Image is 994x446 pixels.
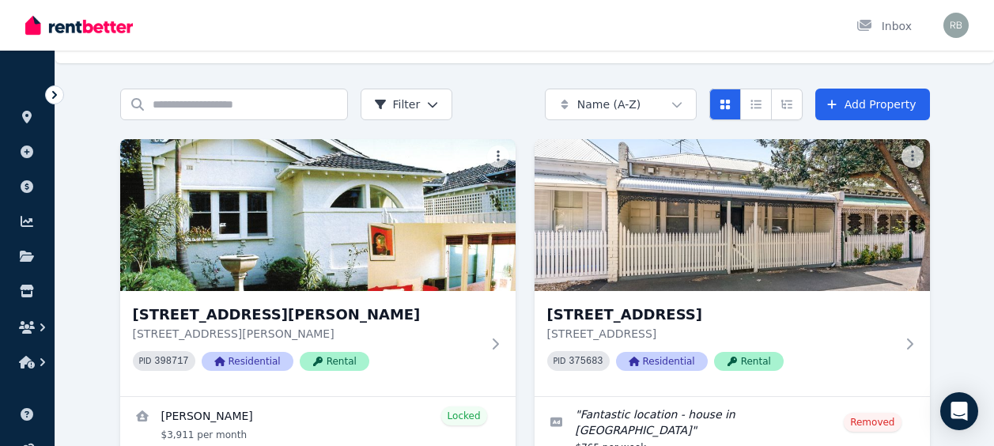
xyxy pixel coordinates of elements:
span: Rental [300,352,369,371]
span: Residential [616,352,708,371]
code: 398717 [154,356,188,367]
a: Add Property [815,89,930,120]
small: PID [554,357,566,365]
img: 27 Sutherland Rd, Armadale [120,139,516,291]
p: [STREET_ADDRESS][PERSON_NAME] [133,326,481,342]
h3: [STREET_ADDRESS] [547,304,895,326]
div: Inbox [856,18,912,34]
img: 131 Esplanade W, Port Melbourne [535,139,930,291]
button: Name (A-Z) [545,89,697,120]
div: Open Intercom Messenger [940,392,978,430]
button: Expanded list view [771,89,803,120]
p: [STREET_ADDRESS] [547,326,895,342]
span: Name (A-Z) [577,96,641,112]
a: 131 Esplanade W, Port Melbourne[STREET_ADDRESS][STREET_ADDRESS]PID 375683ResidentialRental [535,139,930,396]
button: Card view [709,89,741,120]
div: View options [709,89,803,120]
span: Rental [714,352,784,371]
button: More options [487,146,509,168]
a: 27 Sutherland Rd, Armadale[STREET_ADDRESS][PERSON_NAME][STREET_ADDRESS][PERSON_NAME]PID 398717Res... [120,139,516,396]
img: RentBetter [25,13,133,37]
button: Filter [361,89,453,120]
span: Filter [374,96,421,112]
span: Residential [202,352,293,371]
h3: [STREET_ADDRESS][PERSON_NAME] [133,304,481,326]
code: 375683 [569,356,603,367]
button: Compact list view [740,89,772,120]
button: More options [901,146,924,168]
small: PID [139,357,152,365]
img: Robert Ball [943,13,969,38]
